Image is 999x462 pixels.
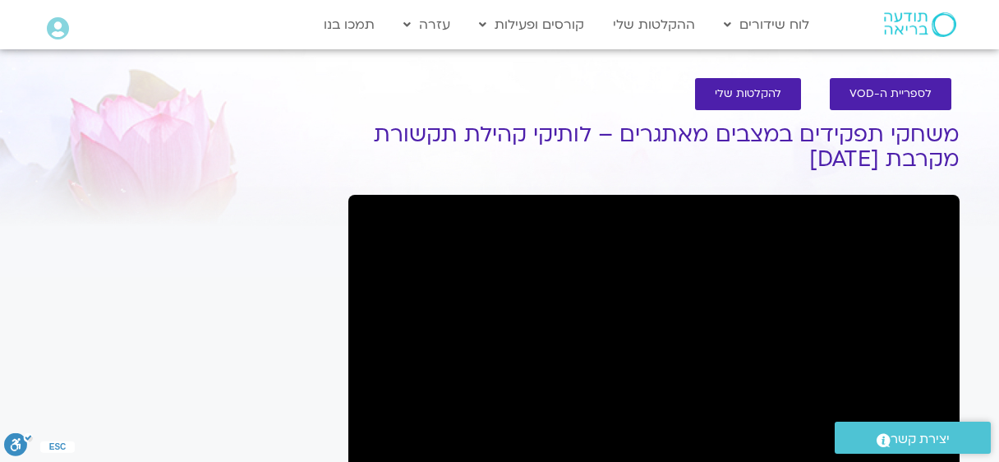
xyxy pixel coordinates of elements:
[830,78,951,110] a: לספריית ה-VOD
[716,9,817,40] a: לוח שידורים
[605,9,703,40] a: ההקלטות שלי
[849,88,932,100] span: לספריית ה-VOD
[884,12,956,37] img: תודעה בריאה
[395,9,458,40] a: עזרה
[835,422,991,454] a: יצירת קשר
[348,122,960,172] h1: משחקי תפקידים במצבים מאתגרים – לותיקי קהילת תקשורת מקרבת [DATE]
[315,9,383,40] a: תמכו בנו
[891,428,950,450] span: יצירת קשר
[695,78,801,110] a: להקלטות שלי
[715,88,781,100] span: להקלטות שלי
[471,9,592,40] a: קורסים ופעילות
